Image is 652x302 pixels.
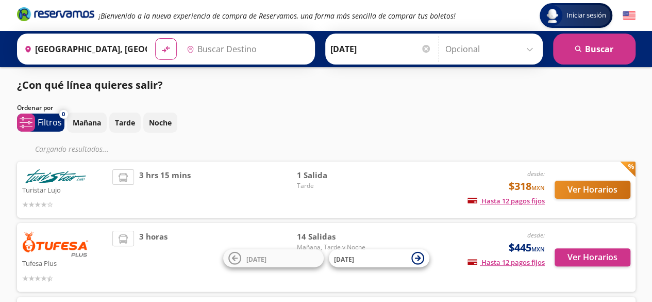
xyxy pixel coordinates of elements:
[509,179,545,194] span: $318
[329,249,429,267] button: [DATE]
[139,169,191,210] span: 3 hrs 15 mins
[109,113,141,133] button: Tarde
[149,117,172,128] p: Noche
[531,245,545,253] small: MXN
[223,249,324,267] button: [DATE]
[296,169,369,181] span: 1 Salida
[527,169,545,178] em: desde:
[330,36,431,62] input: Elegir Fecha
[143,113,177,133] button: Noche
[527,231,545,240] em: desde:
[38,116,62,129] p: Filtros
[296,231,369,243] span: 14 Salidas
[182,36,309,62] input: Buscar Destino
[555,248,630,266] button: Ver Horarios
[553,34,636,65] button: Buscar
[17,103,53,113] p: Ordenar por
[22,169,89,183] img: Turistar Lujo
[139,231,168,284] span: 3 horas
[555,181,630,199] button: Ver Horarios
[22,231,89,257] img: Tufesa Plus
[22,257,108,269] p: Tufesa Plus
[334,255,354,263] span: [DATE]
[296,243,369,252] span: Mañana, Tarde y Noche
[67,113,107,133] button: Mañana
[73,117,101,128] p: Mañana
[562,10,610,21] span: Iniciar sesión
[62,110,65,119] span: 0
[17,6,94,25] a: Brand Logo
[467,196,545,205] span: Hasta 12 pagos fijos
[115,117,135,128] p: Tarde
[20,36,147,62] input: Buscar Origen
[98,11,456,21] em: ¡Bienvenido a la nueva experiencia de compra de Reservamos, una forma más sencilla de comprar tus...
[17,6,94,22] i: Brand Logo
[246,255,266,263] span: [DATE]
[623,9,636,22] button: English
[35,144,109,154] em: Cargando resultados ...
[467,258,545,267] span: Hasta 12 pagos fijos
[17,77,163,93] p: ¿Con qué línea quieres salir?
[445,36,538,62] input: Opcional
[531,184,545,192] small: MXN
[296,181,369,190] span: Tarde
[509,240,545,256] span: $445
[22,183,108,196] p: Turistar Lujo
[17,114,64,132] button: 0Filtros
